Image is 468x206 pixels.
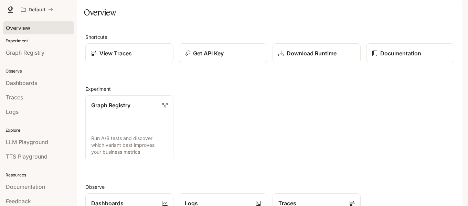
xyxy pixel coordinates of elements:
[91,135,168,155] p: Run A/B tests and discover which variant best improves your business metrics
[380,49,421,57] p: Documentation
[287,49,337,57] p: Download Runtime
[85,43,173,63] a: View Traces
[179,43,267,63] button: Get API Key
[84,6,116,19] h1: Overview
[366,43,454,63] a: Documentation
[85,95,173,161] a: Graph RegistryRun A/B tests and discover which variant best improves your business metrics
[85,183,454,191] h2: Observe
[273,43,361,63] a: Download Runtime
[85,33,454,41] h2: Shortcuts
[193,49,224,57] p: Get API Key
[18,3,56,17] button: All workspaces
[91,101,130,109] p: Graph Registry
[99,49,132,57] p: View Traces
[29,7,45,13] p: Default
[85,85,454,93] h2: Experiment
